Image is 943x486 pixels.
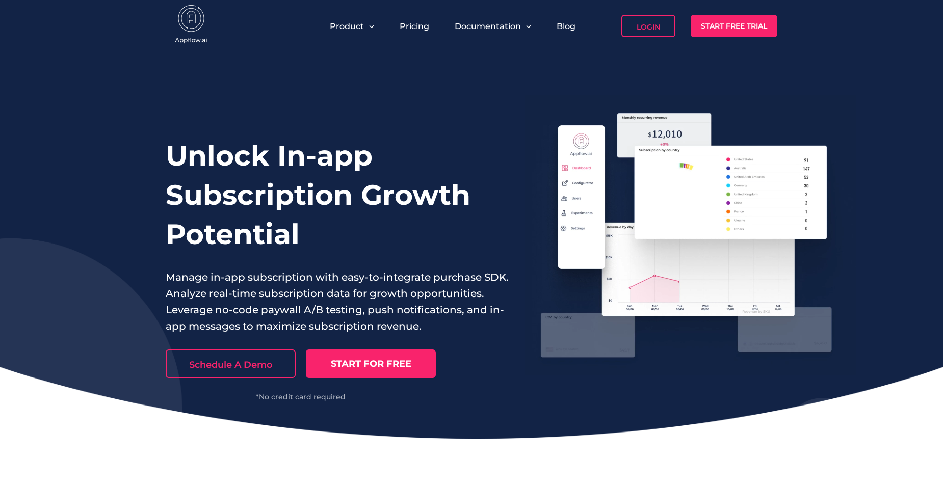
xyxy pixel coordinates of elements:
button: Product [330,21,374,31]
h1: Unlock In-app Subscription Growth Potential [166,136,509,254]
a: Schedule A Demo [166,349,296,378]
p: Manage in-app subscription with easy-to-integrate purchase SDK. Analyze real-time subscription da... [166,269,509,334]
a: Start Free Trial [691,15,777,37]
span: Documentation [455,21,521,31]
a: Pricing [400,21,429,31]
img: appflow.ai-logo [166,5,217,46]
div: *No credit card required [166,393,436,400]
a: START FOR FREE [306,349,436,378]
span: Product [330,21,364,31]
button: Documentation [455,21,531,31]
a: Blog [557,21,575,31]
a: Login [621,15,675,37]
